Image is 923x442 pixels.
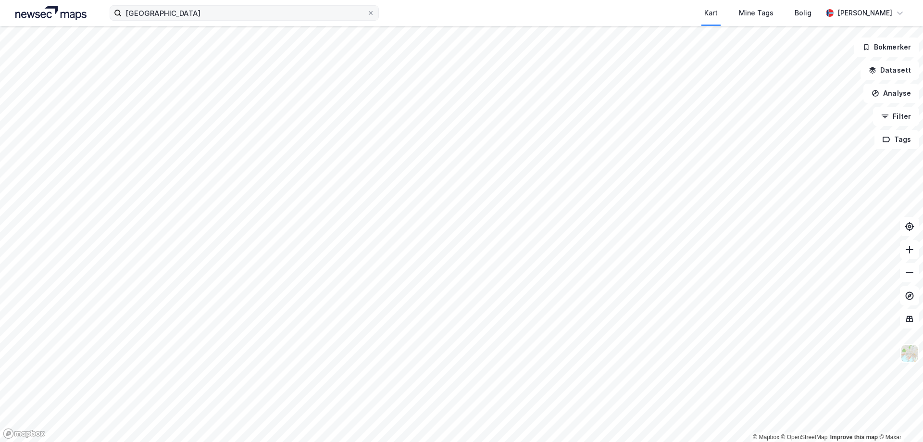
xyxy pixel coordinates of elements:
[875,396,923,442] iframe: Chat Widget
[739,7,773,19] div: Mine Tags
[873,107,919,126] button: Filter
[781,434,828,441] a: OpenStreetMap
[900,344,919,363] img: Z
[122,6,367,20] input: Søk på adresse, matrikkel, gårdeiere, leietakere eller personer
[875,396,923,442] div: Kontrollprogram for chat
[874,130,919,149] button: Tags
[753,434,779,441] a: Mapbox
[863,84,919,103] button: Analyse
[861,61,919,80] button: Datasett
[837,7,892,19] div: [PERSON_NAME]
[854,38,919,57] button: Bokmerker
[704,7,718,19] div: Kart
[830,434,878,441] a: Improve this map
[795,7,811,19] div: Bolig
[15,6,87,20] img: logo.a4113a55bc3d86da70a041830d287a7e.svg
[3,428,45,439] a: Mapbox homepage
